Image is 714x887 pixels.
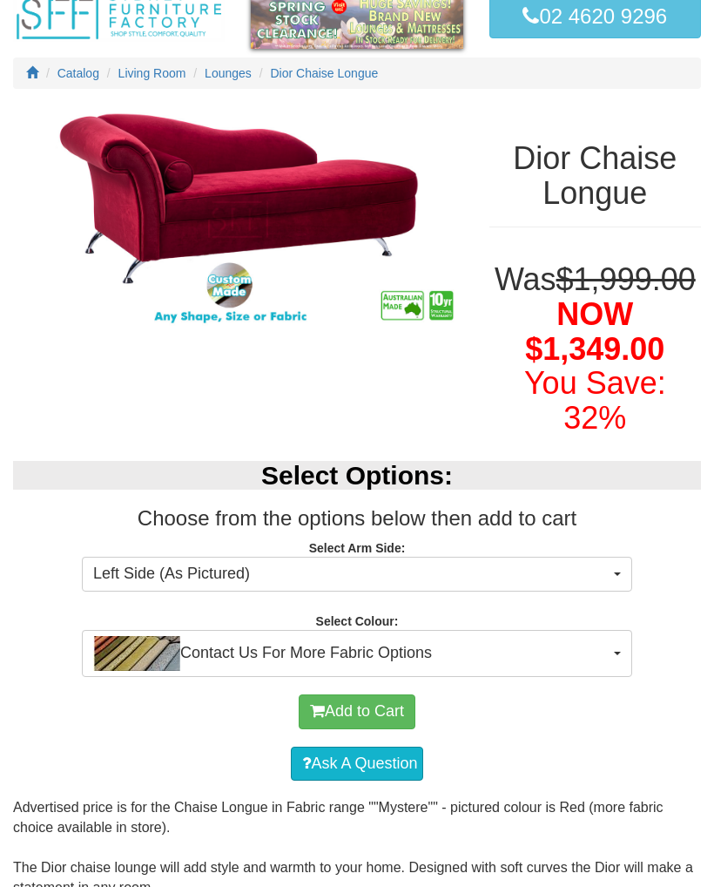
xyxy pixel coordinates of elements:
[93,636,180,671] img: Contact Us For More Fabric Options
[205,66,252,80] a: Lounges
[261,461,453,490] b: Select Options:
[299,694,415,729] button: Add to Cart
[57,66,99,80] a: Catalog
[524,365,666,436] font: You Save: 32%
[556,261,696,297] del: $1,999.00
[82,557,632,592] button: Left Side (As Pictured)
[309,541,406,555] strong: Select Arm Side:
[316,614,399,628] strong: Select Colour:
[489,141,701,210] h1: Dior Chaise Longue
[13,507,701,530] h3: Choose from the options below then add to cart
[93,636,610,671] span: Contact Us For More Fabric Options
[82,630,632,677] button: Contact Us For More Fabric OptionsContact Us For More Fabric Options
[291,747,422,782] a: Ask A Question
[118,66,186,80] a: Living Room
[489,262,701,435] h1: Was
[271,66,379,80] a: Dior Chaise Longue
[93,563,610,586] span: Left Side (As Pictured)
[525,296,664,367] span: NOW $1,349.00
